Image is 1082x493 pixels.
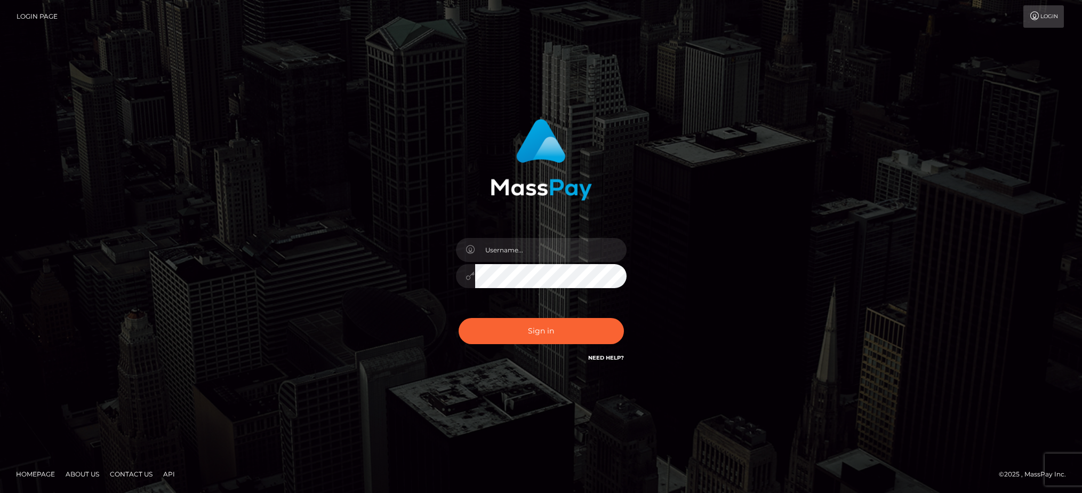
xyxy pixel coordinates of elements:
[61,466,103,482] a: About Us
[12,466,59,482] a: Homepage
[999,468,1074,480] div: © 2025 , MassPay Inc.
[106,466,157,482] a: Contact Us
[588,354,624,361] a: Need Help?
[17,5,58,28] a: Login Page
[1023,5,1064,28] a: Login
[159,466,179,482] a: API
[459,318,624,344] button: Sign in
[491,119,592,201] img: MassPay Login
[475,238,627,262] input: Username...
